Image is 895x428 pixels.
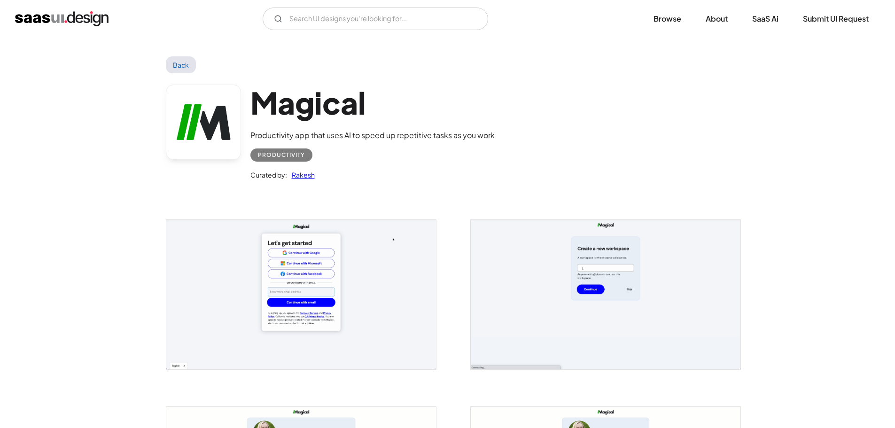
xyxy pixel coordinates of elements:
[15,11,109,26] a: home
[792,8,880,29] a: Submit UI Request
[166,220,436,369] a: open lightbox
[250,85,495,121] h1: Magical
[741,8,790,29] a: SaaS Ai
[263,8,488,30] input: Search UI designs you're looking for...
[250,169,287,180] div: Curated by:
[166,220,436,369] img: 642a9c0cdcf107f477fc602b_Magical%20-%20Login.png
[250,130,495,141] div: Productivity app that uses AI to speed up repetitive tasks as you work
[166,56,196,73] a: Back
[287,169,315,180] a: Rakesh
[258,149,305,161] div: Productivity
[471,220,740,369] img: 642a9c0c0145bb8a87289a53_Magical%20-%20Create%20New%20Workspace.png
[471,220,740,369] a: open lightbox
[263,8,488,30] form: Email Form
[642,8,693,29] a: Browse
[694,8,739,29] a: About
